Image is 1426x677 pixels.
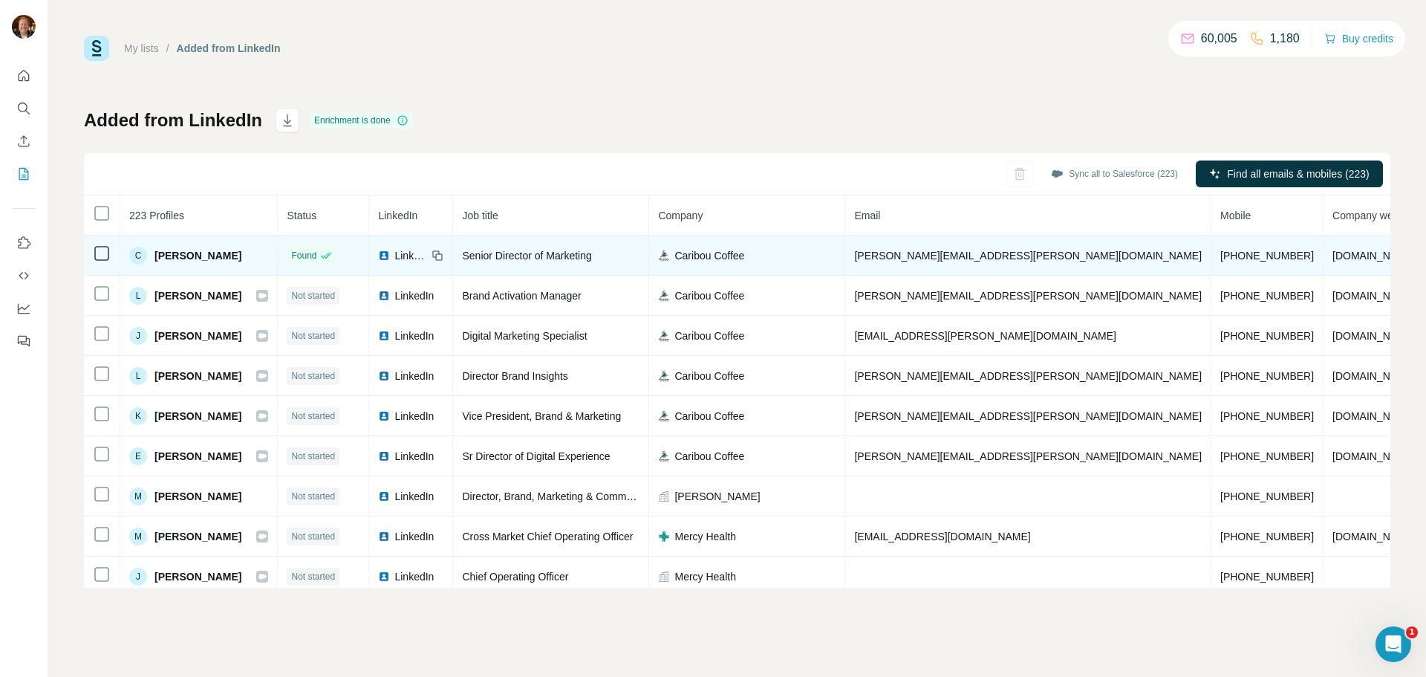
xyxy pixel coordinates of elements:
[394,489,434,504] span: LinkedIn
[291,249,316,262] span: Found
[166,41,169,56] li: /
[394,328,434,343] span: LinkedIn
[462,250,591,262] span: Senior Director of Marketing
[12,95,36,122] button: Search
[462,410,621,422] span: Vice President, Brand & Marketing
[394,409,434,424] span: LinkedIn
[462,531,633,542] span: Cross Market Chief Operating Officer
[1332,250,1416,262] span: [DOMAIN_NAME]
[394,529,434,544] span: LinkedIn
[854,290,1202,302] span: [PERSON_NAME][EMAIL_ADDRESS][PERSON_NAME][DOMAIN_NAME]
[291,490,335,503] span: Not started
[1227,166,1369,181] span: Find all emails & mobiles (223)
[854,370,1202,382] span: [PERSON_NAME][EMAIL_ADDRESS][PERSON_NAME][DOMAIN_NAME]
[1332,290,1416,302] span: [DOMAIN_NAME]
[378,490,390,502] img: LinkedIn logo
[310,111,413,129] div: Enrichment is done
[154,489,241,504] span: [PERSON_NAME]
[1270,30,1300,48] p: 1,180
[1220,490,1314,502] span: [PHONE_NUMBER]
[378,210,417,221] span: LinkedIn
[129,487,147,505] div: M
[658,531,670,542] img: company-logo
[378,410,390,422] img: LinkedIn logo
[177,41,281,56] div: Added from LinkedIn
[674,248,744,263] span: Caribou Coffee
[154,569,241,584] span: [PERSON_NAME]
[1332,410,1416,422] span: [DOMAIN_NAME]
[1220,290,1314,302] span: [PHONE_NUMBER]
[674,449,744,464] span: Caribou Coffee
[658,250,670,262] img: company-logo
[394,569,434,584] span: LinkedIn
[854,410,1202,422] span: [PERSON_NAME][EMAIL_ADDRESS][PERSON_NAME][DOMAIN_NAME]
[129,287,147,305] div: L
[462,290,581,302] span: Brand Activation Manager
[1332,210,1415,221] span: Company website
[291,409,335,423] span: Not started
[129,327,147,345] div: J
[378,531,390,542] img: LinkedIn logo
[462,490,668,502] span: Director, Brand, Marketing & Communication
[394,369,434,383] span: LinkedIn
[674,328,744,343] span: Caribou Coffee
[394,288,434,303] span: LinkedIn
[12,262,36,289] button: Use Surfe API
[84,36,109,61] img: Surfe Logo
[674,288,744,303] span: Caribou Coffee
[658,370,670,382] img: company-logo
[12,328,36,354] button: Feedback
[84,108,262,132] h1: Added from LinkedIn
[854,450,1202,462] span: [PERSON_NAME][EMAIL_ADDRESS][PERSON_NAME][DOMAIN_NAME]
[1220,330,1314,342] span: [PHONE_NUMBER]
[1041,163,1188,185] button: Sync all to Salesforce (223)
[129,568,147,586] div: J
[462,370,567,382] span: Director Brand Insights
[154,409,241,424] span: [PERSON_NAME]
[658,450,670,462] img: company-logo
[854,330,1116,342] span: [EMAIL_ADDRESS][PERSON_NAME][DOMAIN_NAME]
[129,210,184,221] span: 223 Profiles
[154,529,241,544] span: [PERSON_NAME]
[129,407,147,425] div: K
[1332,370,1416,382] span: [DOMAIN_NAME]
[291,570,335,583] span: Not started
[1324,28,1393,49] button: Buy credits
[1332,531,1416,542] span: [DOMAIN_NAME]
[291,329,335,343] span: Not started
[291,289,335,302] span: Not started
[129,528,147,545] div: M
[129,367,147,385] div: L
[12,230,36,256] button: Use Surfe on LinkedIn
[378,290,390,302] img: LinkedIn logo
[854,210,880,221] span: Email
[1220,410,1314,422] span: [PHONE_NUMBER]
[1220,250,1314,262] span: [PHONE_NUMBER]
[394,248,427,263] span: LinkedIn
[378,330,390,342] img: LinkedIn logo
[1220,450,1314,462] span: [PHONE_NUMBER]
[12,161,36,187] button: My lists
[1220,571,1314,583] span: [PHONE_NUMBER]
[154,328,241,343] span: [PERSON_NAME]
[378,450,390,462] img: LinkedIn logo
[462,450,610,462] span: Sr Director of Digital Experience
[154,369,241,383] span: [PERSON_NAME]
[129,247,147,265] div: C
[1375,626,1411,662] iframe: Intercom live chat
[378,571,390,583] img: LinkedIn logo
[12,62,36,89] button: Quick start
[674,529,735,544] span: Mercy Health
[12,15,36,39] img: Avatar
[154,449,241,464] span: [PERSON_NAME]
[462,210,498,221] span: Job title
[1201,30,1237,48] p: 60,005
[1220,370,1314,382] span: [PHONE_NUMBER]
[291,369,335,383] span: Not started
[291,530,335,543] span: Not started
[462,330,587,342] span: Digital Marketing Specialist
[1220,210,1251,221] span: Mobile
[378,370,390,382] img: LinkedIn logo
[287,210,316,221] span: Status
[154,248,241,263] span: [PERSON_NAME]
